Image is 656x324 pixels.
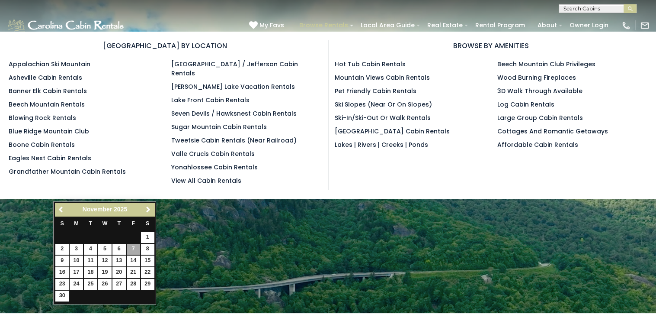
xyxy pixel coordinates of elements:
span: Previous [58,206,65,213]
a: 9 [55,256,69,266]
a: 18 [84,267,97,278]
a: 3 [70,244,83,255]
a: 24 [70,279,83,290]
a: Appalachian Ski Mountain [9,60,90,68]
img: White-1-1-2.png [6,17,126,34]
a: 25 [84,279,97,290]
a: Beech Mountain Rentals [9,100,85,109]
a: 4 [84,244,97,255]
span: November [83,206,112,213]
a: 8 [141,244,154,255]
a: Yonahlossee Cabin Rentals [171,163,258,172]
h3: [GEOGRAPHIC_DATA] BY LOCATION [9,40,321,51]
a: 11 [84,256,97,266]
a: 19 [98,267,112,278]
a: Rental Program [471,19,529,32]
a: 15 [141,256,154,266]
a: Sugar Mountain Cabin Rentals [171,123,267,131]
span: Friday [131,220,135,227]
a: Pet Friendly Cabin Rentals [335,87,416,95]
a: Large Group Cabin Rentals [497,113,583,122]
a: [GEOGRAPHIC_DATA] / Jefferson Cabin Rentals [171,60,298,78]
a: View All Cabin Rentals [171,176,241,185]
a: Ski-in/Ski-Out or Walk Rentals [335,113,431,122]
a: Valle Crucis Cabin Rentals [171,149,255,158]
a: [GEOGRAPHIC_DATA] Cabin Rentals [335,127,450,136]
a: Lakes | Rivers | Creeks | Ponds [335,140,428,149]
a: Wood Burning Fireplaces [497,73,576,82]
img: mail-regular-white.png [640,21,650,30]
a: Lake Front Cabin Rentals [171,96,250,104]
span: Next [145,206,152,213]
a: 28 [127,279,140,290]
span: Monday [74,220,79,227]
a: About [533,19,561,32]
a: 10 [70,256,83,266]
a: Blowing Rock Rentals [9,113,76,122]
a: Log Cabin Rentals [497,100,554,109]
a: 23 [55,279,69,290]
a: Blue Ridge Mountain Club [9,127,89,136]
a: Affordable Cabin Rentals [497,140,578,149]
a: Beech Mountain Club Privileges [497,60,595,68]
a: 20 [112,267,126,278]
a: 29 [141,279,154,290]
a: Seven Devils / Hawksnest Cabin Rentals [171,109,297,118]
span: 2025 [114,206,127,213]
a: Asheville Cabin Rentals [9,73,82,82]
a: Owner Login [565,19,613,32]
a: 5 [98,244,112,255]
a: My Favs [249,21,286,30]
a: Next [143,204,154,215]
a: Browse Rentals [295,19,352,32]
a: Cottages and Romantic Getaways [497,127,608,136]
a: Banner Elk Cabin Rentals [9,87,87,95]
a: 21 [127,267,140,278]
a: Real Estate [423,19,467,32]
a: Mountain Views Cabin Rentals [335,73,430,82]
a: 27 [112,279,126,290]
a: Eagles Nest Cabin Rentals [9,154,91,162]
a: 16 [55,267,69,278]
a: Grandfather Mountain Cabin Rentals [9,167,126,176]
img: phone-regular-white.png [621,21,631,30]
a: 12 [98,256,112,266]
a: 14 [127,256,140,266]
a: Boone Cabin Rentals [9,140,75,149]
a: 30 [55,291,69,301]
a: 2 [55,244,69,255]
a: Previous [56,204,67,215]
a: 13 [112,256,126,266]
span: Tuesday [89,220,93,227]
h3: BROWSE BY AMENITIES [335,40,648,51]
a: 1 [141,232,154,243]
a: 17 [70,267,83,278]
a: Hot Tub Cabin Rentals [335,60,406,68]
a: [PERSON_NAME] Lake Vacation Rentals [171,82,295,91]
a: Local Area Guide [356,19,419,32]
a: 7 [127,244,140,255]
a: Ski Slopes (Near or On Slopes) [335,100,432,109]
span: Wednesday [102,220,107,227]
span: Saturday [146,220,149,227]
a: 26 [98,279,112,290]
span: My Favs [259,21,284,30]
a: 6 [112,244,126,255]
span: Sunday [60,220,64,227]
a: 3D Walk Through Available [497,87,582,95]
span: Thursday [117,220,121,227]
a: 22 [141,267,154,278]
a: Tweetsie Cabin Rentals (Near Railroad) [171,136,297,145]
